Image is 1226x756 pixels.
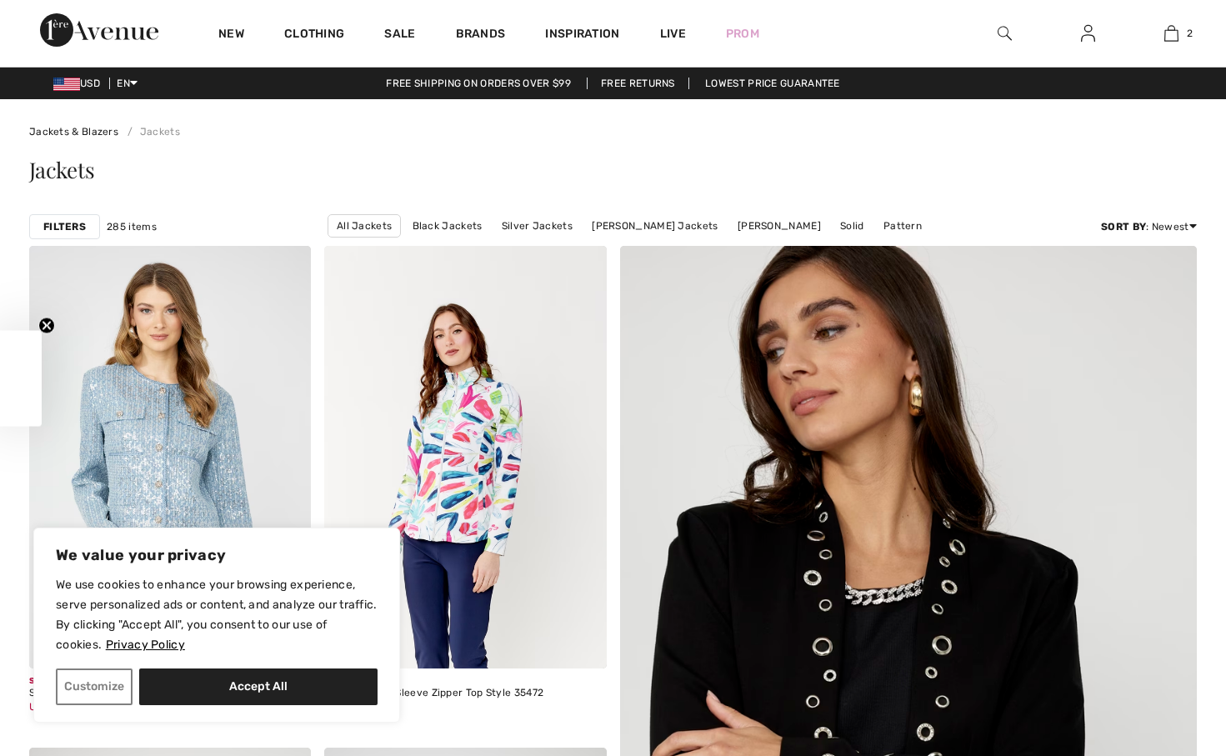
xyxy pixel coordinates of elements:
[456,27,506,44] a: Brands
[1068,23,1108,44] a: Sign In
[545,27,619,44] span: Inspiration
[404,215,491,237] a: Black Jackets
[1187,26,1193,41] span: 2
[324,246,606,668] img: Collared Long Sleeve Zipper Top Style 35472. As sample
[284,27,344,44] a: Clothing
[1081,23,1095,43] img: My Info
[1101,221,1146,233] strong: Sort By
[493,215,581,237] a: Silver Jackets
[324,688,543,699] div: Collared Long Sleeve Zipper Top Style 35472
[998,23,1012,43] img: search the website
[29,688,219,699] div: Sequin Button Casual Top Style 251512
[40,13,158,47] img: 1ère Avenue
[729,215,829,237] a: [PERSON_NAME]
[324,675,543,688] div: DOLCEZZA
[587,78,689,89] a: Free Returns
[105,637,186,653] a: Privacy Policy
[692,78,853,89] a: Lowest Price Guarantee
[107,219,157,234] span: 285 items
[660,25,686,43] a: Live
[117,78,138,89] span: EN
[373,78,584,89] a: Free shipping on orders over $99
[43,219,86,234] strong: Filters
[38,317,55,333] button: Close teaser
[56,575,378,655] p: We use cookies to enhance your browsing experience, serve personalized ads or content, and analyz...
[1164,23,1178,43] img: My Bag
[1130,23,1212,43] a: 2
[29,246,311,668] img: Sequin Button Casual Top Style 251512. Blue/silver
[29,155,94,184] span: Jackets
[139,668,378,705] button: Accept All
[121,126,179,138] a: Jackets
[29,675,219,688] div: [PERSON_NAME]
[56,668,133,705] button: Customize
[328,214,401,238] a: All Jackets
[583,215,726,237] a: [PERSON_NAME] Jackets
[29,126,118,138] a: Jackets & Blazers
[29,676,52,686] span: Sale
[726,25,759,43] a: Prom
[53,78,107,89] span: USD
[33,528,400,723] div: We value your privacy
[875,215,930,237] a: Pattern
[832,215,873,237] a: Solid
[29,701,68,713] span: US$ 168
[53,78,80,91] img: US Dollar
[384,27,415,44] a: Sale
[218,27,244,44] a: New
[56,545,378,565] p: We value your privacy
[1101,219,1197,234] div: : Newest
